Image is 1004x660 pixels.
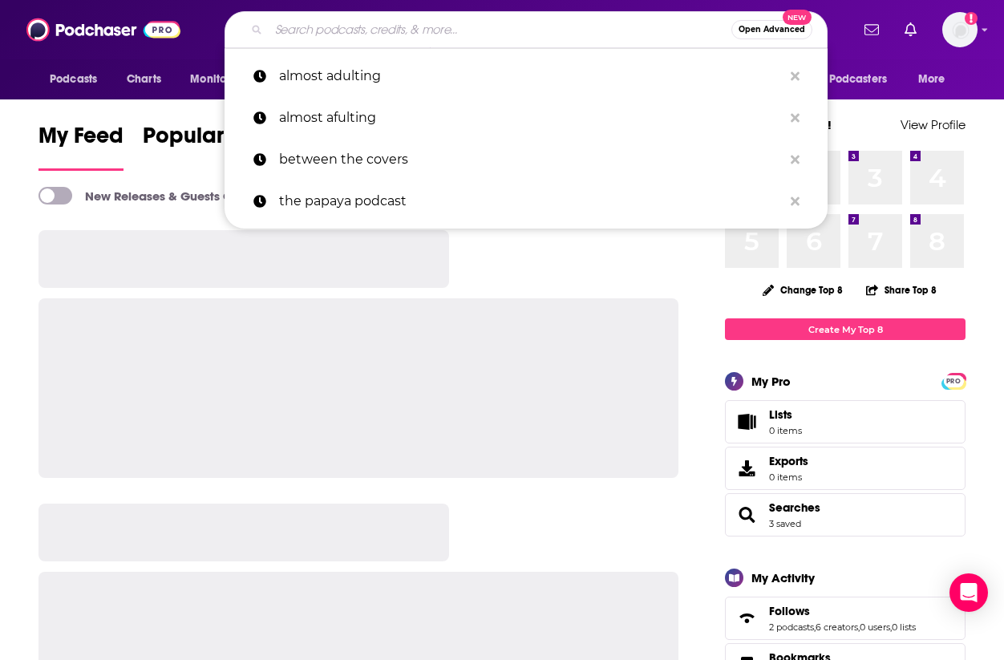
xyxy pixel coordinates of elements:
a: 2 podcasts [769,622,814,633]
img: Podchaser - Follow, Share and Rate Podcasts [26,14,180,45]
span: Lists [769,407,792,422]
p: between the covers [279,139,783,180]
a: My Feed [38,122,123,171]
button: open menu [800,64,910,95]
a: Show notifications dropdown [898,16,923,43]
a: Lists [725,400,966,443]
span: 0 items [769,472,808,483]
span: My Feed [38,122,123,159]
a: View Profile [901,117,966,132]
a: Popular Feed [143,122,279,171]
span: For Podcasters [810,68,887,91]
p: almost afulting [279,97,783,139]
a: 6 creators [816,622,858,633]
input: Search podcasts, credits, & more... [269,17,731,43]
a: 3 saved [769,518,801,529]
div: My Activity [751,570,815,585]
a: Create My Top 8 [725,318,966,340]
a: PRO [944,375,963,387]
span: Popular Feed [143,122,279,159]
a: almost adulting [225,55,828,97]
a: New Releases & Guests Only [38,187,249,204]
span: , [890,622,892,633]
span: Exports [769,454,808,468]
span: Lists [731,411,763,433]
span: Follows [725,597,966,640]
button: open menu [907,64,966,95]
button: Open AdvancedNew [731,20,812,39]
a: Searches [731,504,763,526]
div: Search podcasts, credits, & more... [225,11,828,48]
a: between the covers [225,139,828,180]
a: Follows [731,607,763,630]
span: , [858,622,860,633]
a: Show notifications dropdown [858,16,885,43]
button: open menu [179,64,268,95]
span: Lists [769,407,802,422]
button: Share Top 8 [865,274,937,306]
span: 0 items [769,425,802,436]
span: Open Advanced [739,26,805,34]
span: Exports [731,457,763,480]
span: Searches [725,493,966,537]
a: the papaya podcast [225,180,828,222]
a: 0 users [860,622,890,633]
span: Charts [127,68,161,91]
span: More [918,68,945,91]
span: Monitoring [190,68,247,91]
button: Change Top 8 [753,280,852,300]
p: the papaya podcast [279,180,783,222]
span: Follows [769,604,810,618]
span: Podcasts [50,68,97,91]
a: Follows [769,604,916,618]
svg: Add a profile image [965,12,978,25]
span: New [783,10,812,25]
button: open menu [38,64,118,95]
span: , [814,622,816,633]
div: My Pro [751,374,791,389]
div: Open Intercom Messenger [949,573,988,612]
a: almost afulting [225,97,828,139]
a: Searches [769,500,820,515]
a: Charts [116,64,171,95]
img: User Profile [942,12,978,47]
button: Show profile menu [942,12,978,47]
span: Logged in as alignPR [942,12,978,47]
a: Exports [725,447,966,490]
a: 0 lists [892,622,916,633]
p: almost adulting [279,55,783,97]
